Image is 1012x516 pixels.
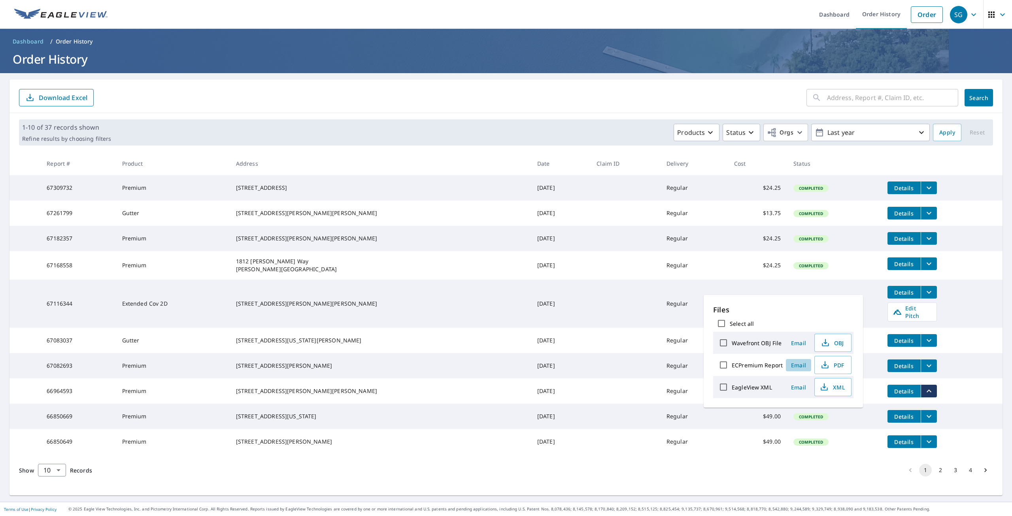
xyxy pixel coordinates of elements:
span: Email [789,361,808,369]
td: Premium [116,378,230,404]
a: Terms of Use [4,507,28,512]
h1: Order History [9,51,1003,67]
td: 67083037 [40,328,115,353]
li: / [50,37,53,46]
div: [STREET_ADDRESS][PERSON_NAME] [236,362,525,370]
th: Address [230,152,531,175]
div: [STREET_ADDRESS][PERSON_NAME][PERSON_NAME] [236,209,525,217]
button: filesDropdownBtn-66850669 [921,410,937,423]
td: $24.25 [728,175,787,200]
button: filesDropdownBtn-67168558 [921,257,937,270]
p: Order History [56,38,93,45]
p: Status [726,128,746,137]
span: Records [70,467,92,474]
input: Address, Report #, Claim ID, etc. [827,87,958,109]
td: $49.00 [728,280,787,328]
button: Products [674,124,719,141]
span: Details [892,337,916,344]
button: Status [723,124,760,141]
td: Premium [116,226,230,251]
button: filesDropdownBtn-67082693 [921,359,937,372]
button: detailsBtn-66850669 [887,410,921,423]
th: Status [787,152,881,175]
span: Details [892,387,916,395]
td: 67168558 [40,251,115,280]
td: 66850669 [40,404,115,429]
td: [DATE] [531,226,591,251]
span: Edit Pitch [893,304,932,319]
button: OBJ [814,334,852,352]
button: filesDropdownBtn-67083037 [921,334,937,347]
td: Regular [660,328,728,353]
td: 67261799 [40,200,115,226]
span: Details [892,413,916,420]
button: Email [786,381,811,393]
td: [DATE] [531,353,591,378]
th: Date [531,152,591,175]
td: Premium [116,251,230,280]
span: OBJ [819,338,845,348]
button: Last year [811,124,930,141]
p: Files [713,304,853,315]
td: [DATE] [531,280,591,328]
span: Completed [794,263,828,268]
button: filesDropdownBtn-66964593 [921,385,937,397]
button: filesDropdownBtn-66850649 [921,435,937,448]
div: SG [950,6,967,23]
td: Premium [116,175,230,200]
span: Completed [794,185,828,191]
th: Report # [40,152,115,175]
label: EagleView XML [732,384,772,391]
label: Select all [730,320,754,327]
th: Claim ID [590,152,660,175]
button: Search [965,89,993,106]
button: detailsBtn-66850649 [887,435,921,448]
td: [DATE] [531,378,591,404]
button: Email [786,359,811,371]
button: Go to page 2 [934,464,947,476]
span: Apply [939,128,955,138]
span: Email [789,339,808,347]
p: Products [677,128,705,137]
div: [STREET_ADDRESS][PERSON_NAME][PERSON_NAME] [236,387,525,395]
div: [STREET_ADDRESS] [236,184,525,192]
a: Privacy Policy [31,507,57,512]
button: detailsBtn-67083037 [887,334,921,347]
td: Regular [660,404,728,429]
td: Extended Cov 2D [116,280,230,328]
td: [DATE] [531,429,591,454]
td: Regular [660,226,728,251]
p: Refine results by choosing filters [22,135,111,142]
div: [STREET_ADDRESS][PERSON_NAME][PERSON_NAME] [236,300,525,308]
a: Order [911,6,943,23]
td: 67116344 [40,280,115,328]
div: [STREET_ADDRESS][PERSON_NAME][PERSON_NAME] [236,234,525,242]
button: Apply [933,124,961,141]
td: 67182357 [40,226,115,251]
td: $24.25 [728,226,787,251]
img: EV Logo [14,9,108,21]
span: Details [892,235,916,242]
button: Go to page 4 [964,464,977,476]
label: ECPremium Report [732,361,783,369]
span: Details [892,260,916,268]
span: Completed [794,414,828,420]
span: Details [892,438,916,446]
label: Wavefront OBJ File [732,339,782,347]
button: detailsBtn-67309732 [887,181,921,194]
span: Completed [794,236,828,242]
td: [DATE] [531,251,591,280]
div: 10 [38,459,66,481]
td: Premium [116,353,230,378]
button: Go to next page [979,464,992,476]
span: Dashboard [13,38,44,45]
button: Go to page 3 [949,464,962,476]
td: [DATE] [531,404,591,429]
th: Delivery [660,152,728,175]
span: Search [971,94,987,102]
td: Regular [660,378,728,404]
button: filesDropdownBtn-67182357 [921,232,937,245]
button: filesDropdownBtn-67309732 [921,181,937,194]
button: page 1 [919,464,932,476]
td: [DATE] [531,200,591,226]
